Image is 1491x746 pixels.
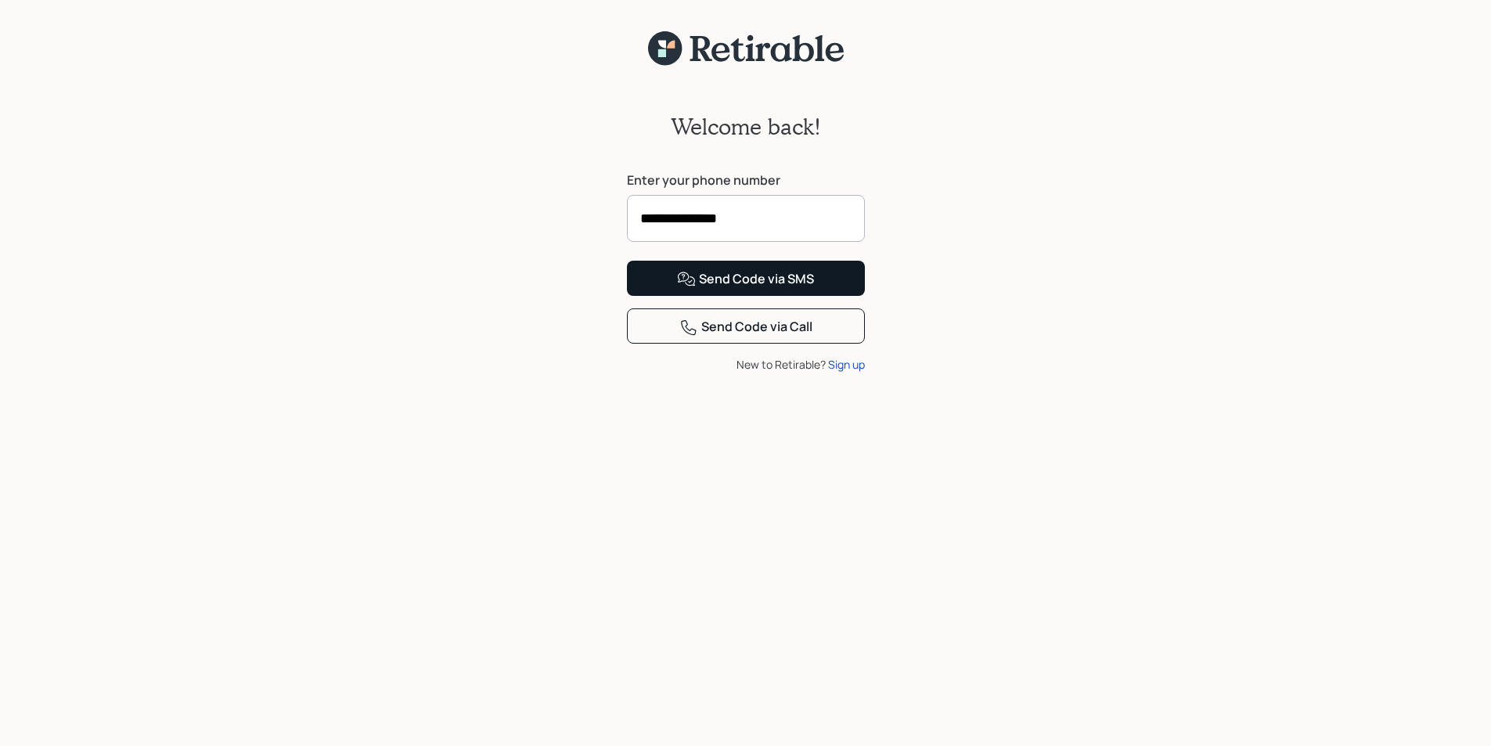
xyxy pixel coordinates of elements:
div: Send Code via SMS [677,270,814,289]
div: New to Retirable? [627,356,865,373]
button: Send Code via Call [627,308,865,344]
h2: Welcome back! [671,114,821,140]
div: Sign up [828,356,865,373]
div: Send Code via Call [679,318,812,337]
button: Send Code via SMS [627,261,865,296]
label: Enter your phone number [627,171,865,189]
